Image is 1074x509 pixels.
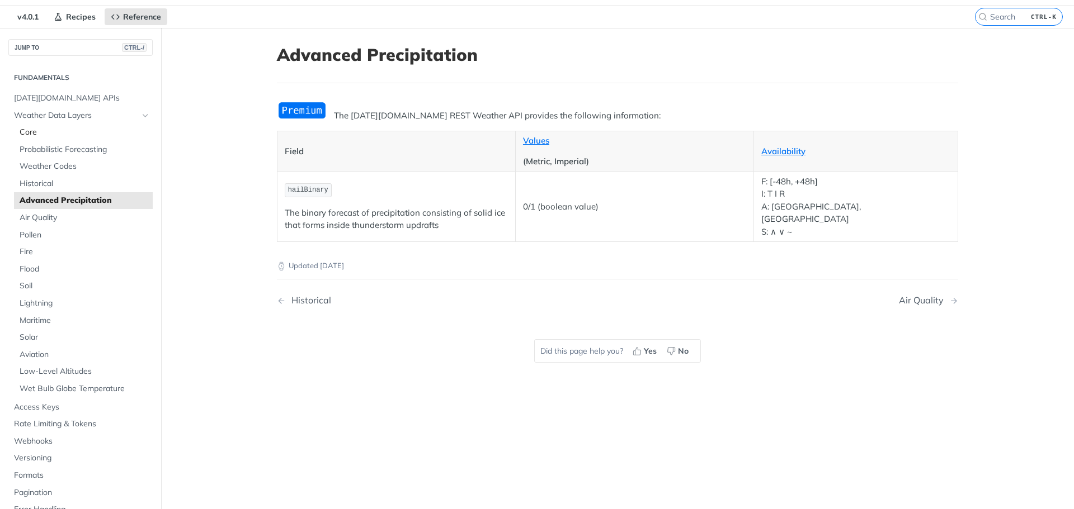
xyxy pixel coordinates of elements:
[14,329,153,346] a: Solar
[14,93,150,104] span: [DATE][DOMAIN_NAME] APIs
[14,175,153,192] a: Historical
[629,342,663,359] button: Yes
[20,246,150,258] span: Fire
[8,433,153,450] a: Webhooks
[20,280,150,292] span: Soil
[978,12,987,21] svg: Search
[20,264,150,275] span: Flood
[20,315,150,326] span: Maritime
[20,366,150,377] span: Low-Level Altitudes
[277,284,958,317] nav: Pagination Controls
[8,90,153,107] a: [DATE][DOMAIN_NAME] APIs
[534,339,701,363] div: Did this page help you?
[277,45,958,65] h1: Advanced Precipitation
[8,416,153,432] a: Rate Limiting & Tokens
[122,43,147,52] span: CTRL-/
[644,345,657,357] span: Yes
[14,124,153,141] a: Core
[14,363,153,380] a: Low-Level Altitudes
[8,467,153,484] a: Formats
[20,383,150,394] span: Wet Bulb Globe Temperature
[8,107,153,124] a: Weather Data LayersHide subpages for Weather Data Layers
[20,144,150,155] span: Probabilistic Forecasting
[8,399,153,416] a: Access Keys
[20,195,150,206] span: Advanced Precipitation
[14,312,153,329] a: Maritime
[8,484,153,501] a: Pagination
[14,192,153,209] a: Advanced Precipitation
[11,8,45,25] span: v4.0.1
[20,230,150,241] span: Pollen
[14,418,150,430] span: Rate Limiting & Tokens
[105,8,167,25] a: Reference
[14,346,153,363] a: Aviation
[523,201,746,213] p: 0/1 (boolean value)
[20,332,150,343] span: Solar
[14,470,150,481] span: Formats
[277,295,569,306] a: Previous Page: Historical
[899,295,958,306] a: Next Page: Air Quality
[14,210,153,226] a: Air Quality
[761,175,950,239] p: F: [-48h, +48h] I: T I R A: [GEOGRAPHIC_DATA], [GEOGRAPHIC_DATA] S: ∧ ∨ ~
[20,349,150,360] span: Aviation
[48,8,102,25] a: Recipes
[285,145,508,158] p: Field
[14,158,153,175] a: Weather Codes
[285,207,508,232] p: The binary forecast of precipitation consisting of solid ice that forms inside thunderstorm updrafts
[14,380,153,397] a: Wet Bulb Globe Temperature
[14,278,153,294] a: Soil
[14,141,153,158] a: Probabilistic Forecasting
[277,110,958,122] p: The [DATE][DOMAIN_NAME] REST Weather API provides the following information:
[277,260,958,272] p: Updated [DATE]
[66,12,96,22] span: Recipes
[14,295,153,312] a: Lightning
[20,212,150,223] span: Air Quality
[14,227,153,244] a: Pollen
[20,161,150,172] span: Weather Codes
[123,12,161,22] span: Reference
[523,155,746,168] p: (Metric, Imperial)
[20,127,150,138] span: Core
[8,450,153,467] a: Versioning
[1028,11,1059,22] kbd: CTRL-K
[14,244,153,260] a: Fire
[20,298,150,309] span: Lightning
[288,186,328,194] span: hailBinary
[14,453,150,464] span: Versioning
[20,178,150,189] span: Historical
[14,436,150,447] span: Webhooks
[141,111,150,120] button: Hide subpages for Weather Data Layers
[14,402,150,413] span: Access Keys
[899,295,949,306] div: Air Quality
[8,39,153,56] button: JUMP TOCTRL-/
[8,73,153,83] h2: Fundamentals
[14,110,138,121] span: Weather Data Layers
[678,345,689,357] span: No
[14,261,153,278] a: Flood
[663,342,695,359] button: No
[761,146,805,156] a: Availability
[14,487,150,498] span: Pagination
[523,135,549,146] a: Values
[286,295,331,306] div: Historical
